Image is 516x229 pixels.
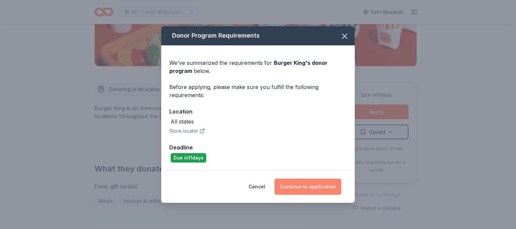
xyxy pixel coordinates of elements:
div: All states [171,118,194,126]
button: Store locator [169,127,205,135]
div: Before applying, please make sure you fulfill the following requirements: [169,83,347,99]
div: Due in 11 days [171,153,206,163]
div: We've summarized the requirements for below. [169,59,347,75]
div: Deadline [169,143,347,152]
div: Location [169,107,347,116]
button: Continue to application [274,179,341,195]
button: Cancel [249,179,265,195]
div: Donor Program Requirements [161,26,355,45]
